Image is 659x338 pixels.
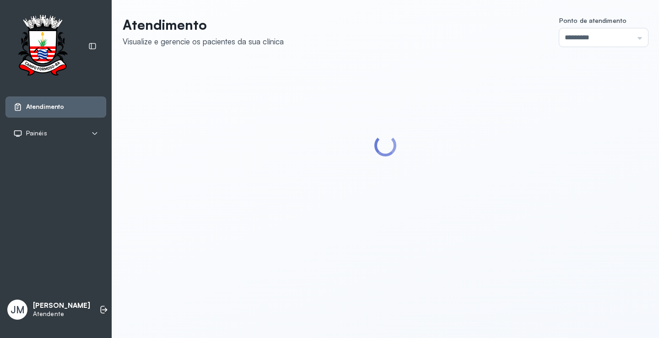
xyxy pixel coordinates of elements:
div: Visualize e gerencie os pacientes da sua clínica [123,37,284,46]
img: Logotipo do estabelecimento [10,15,76,78]
span: Atendimento [26,103,64,111]
a: Atendimento [13,102,98,112]
p: Atendente [33,310,90,318]
p: [PERSON_NAME] [33,301,90,310]
span: Ponto de atendimento [559,16,627,24]
p: Atendimento [123,16,284,33]
span: Painéis [26,129,47,137]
